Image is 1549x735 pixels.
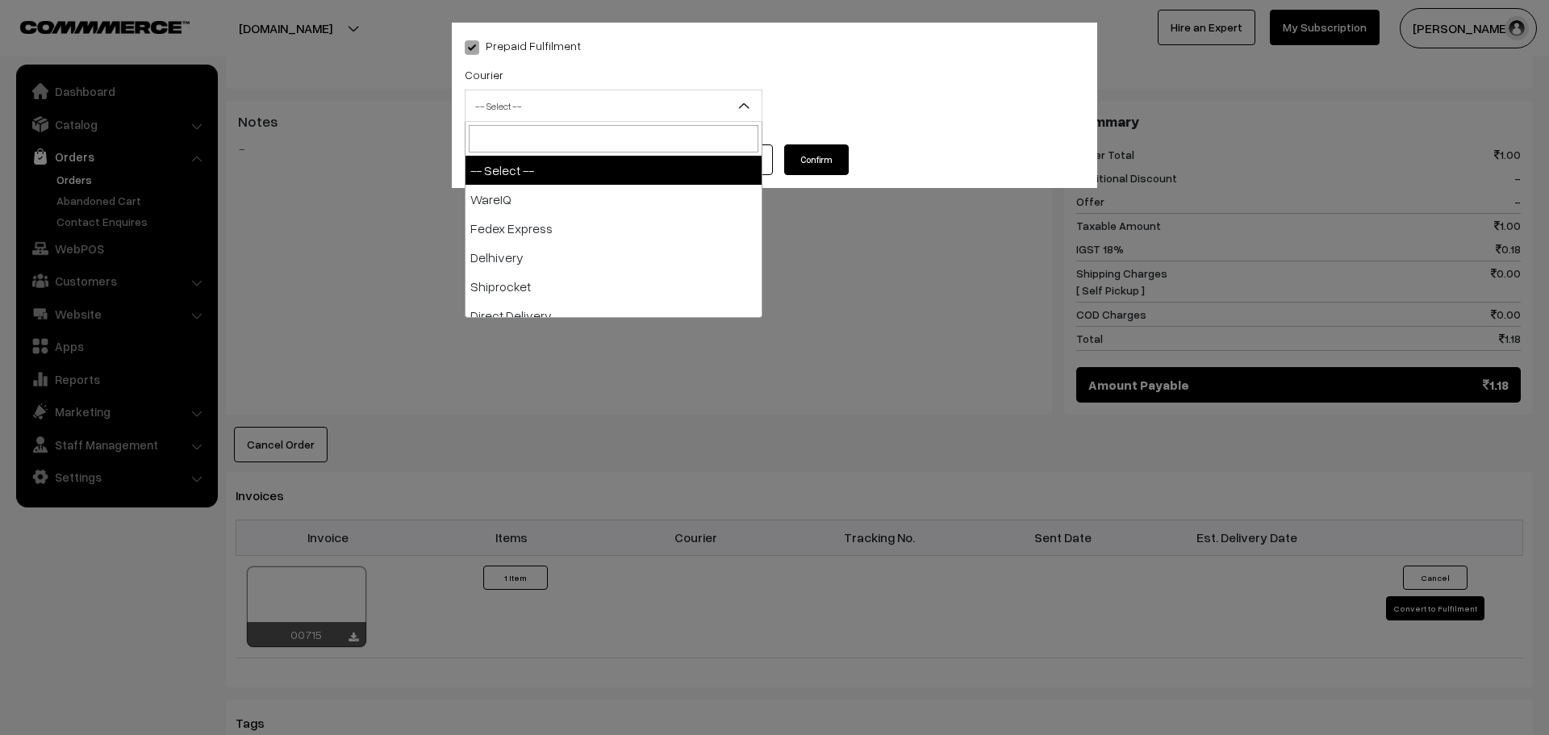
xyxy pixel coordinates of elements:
li: Delhivery [466,243,762,272]
label: Prepaid Fulfilment [465,37,581,54]
li: Fedex Express [466,214,762,243]
button: Confirm [784,144,849,175]
span: -- Select -- [466,92,762,120]
li: Direct Delivery [466,301,762,330]
li: -- Select -- [466,156,762,185]
li: Shiprocket [466,272,762,301]
li: WareIQ [466,185,762,214]
span: -- Select -- [465,90,762,122]
label: Courier [465,66,503,83]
